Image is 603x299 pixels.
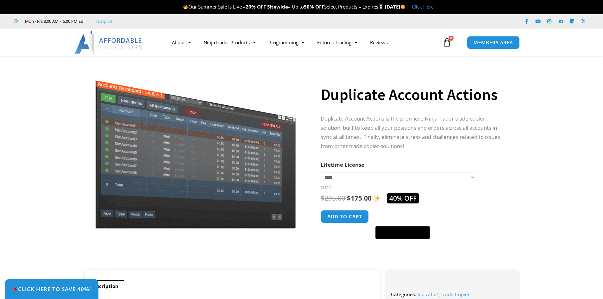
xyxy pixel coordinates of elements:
[166,35,441,50] nav: Menu
[12,286,91,292] span: Click Here to save 40%!
[267,3,288,10] strong: Sitewide
[385,3,405,10] strong: [DATE]
[5,279,98,299] a: 🎉Click Here to save 40%!
[474,40,513,45] span: MEMBERS AREA
[321,114,506,151] p: Duplicate Account Actions is the premiere NinjaTrader trade copier solution, built to keep all yo...
[374,195,380,202] img: ✨
[412,3,434,10] a: Click Here
[94,17,112,25] a: Trustpilot
[321,194,324,202] span: $
[387,193,419,203] span: 40% OFF
[304,3,324,10] strong: 50% OFF
[375,226,430,239] button: Buy with GPay
[321,185,330,190] a: Clear options
[321,243,506,248] iframe: PayPal Message 1
[23,17,85,25] span: Mon - Fri: 8:00 AM – 6:00 PM EST
[262,35,311,50] a: Programming
[433,33,461,52] a: 0
[467,36,520,49] a: MEMBERS AREA
[347,194,351,202] span: $
[321,161,364,168] label: Lifetime License
[364,35,394,50] a: Reviews
[347,194,372,202] bdi: 175.00
[400,4,405,9] img: 🌞
[379,4,383,9] img: ⌛
[321,84,506,106] h1: Duplicate Account Actions
[75,31,143,54] img: LogoAI | Affordable Indicators – NinjaTrader
[321,194,345,202] bdi: 295.00
[311,35,364,50] a: Futures Trading
[12,286,18,292] img: 🎉
[246,3,266,10] strong: 20% OFF
[166,35,197,50] a: About
[94,67,297,229] img: Screenshot 2024-08-26 15414455555
[183,4,188,9] img: 🔥
[321,210,369,223] button: Add to cart
[183,3,385,10] span: Our Summer Sale is Live – – Up to Select Products – Expires
[374,209,431,224] iframe: Secure express checkout frame
[197,35,262,50] a: NinjaTrader Products
[449,36,454,41] span: 0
